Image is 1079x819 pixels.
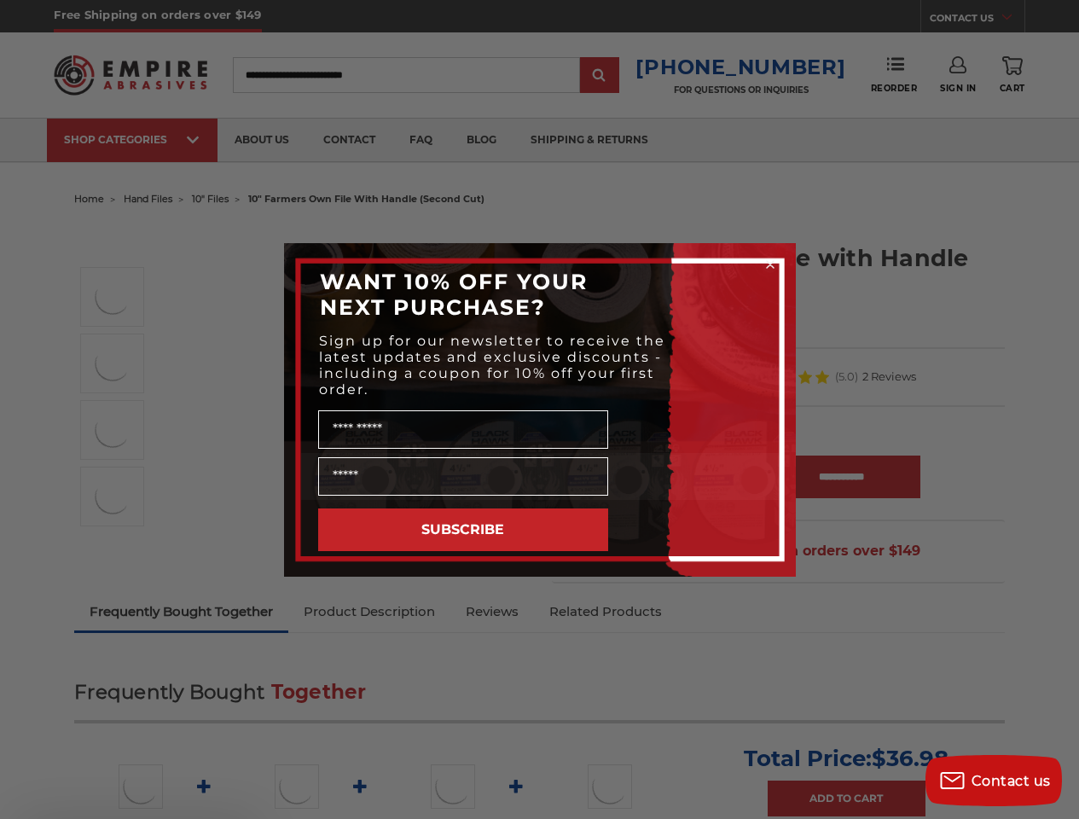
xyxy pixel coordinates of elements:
[972,773,1051,789] span: Contact us
[762,256,779,273] button: Close dialog
[318,457,608,496] input: Email
[925,755,1062,806] button: Contact us
[318,508,608,551] button: SUBSCRIBE
[319,333,665,398] span: Sign up for our newsletter to receive the latest updates and exclusive discounts - including a co...
[320,269,588,320] span: WANT 10% OFF YOUR NEXT PURCHASE?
